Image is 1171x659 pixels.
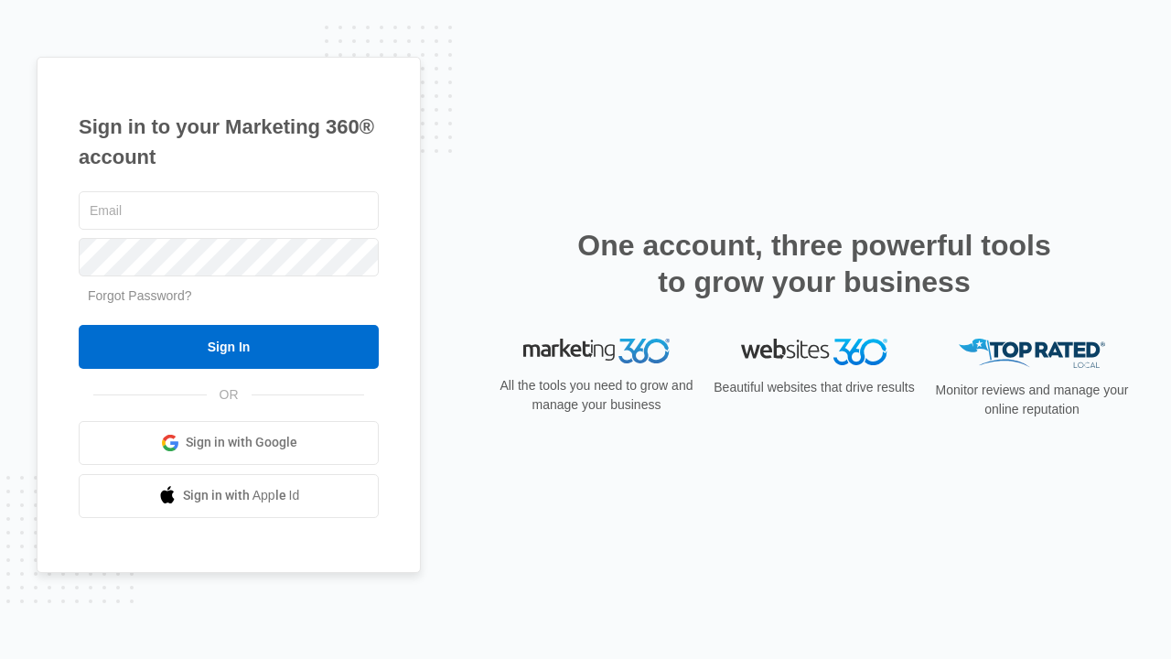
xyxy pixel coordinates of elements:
[79,325,379,369] input: Sign In
[929,381,1134,419] p: Monitor reviews and manage your online reputation
[186,433,297,452] span: Sign in with Google
[494,376,699,415] p: All the tools you need to grow and manage your business
[207,385,252,405] span: OR
[183,486,300,505] span: Sign in with Apple Id
[79,112,379,172] h1: Sign in to your Marketing 360® account
[959,339,1105,369] img: Top Rated Local
[88,288,192,303] a: Forgot Password?
[572,227,1057,300] h2: One account, three powerful tools to grow your business
[712,378,917,397] p: Beautiful websites that drive results
[79,421,379,465] a: Sign in with Google
[79,191,379,230] input: Email
[79,474,379,518] a: Sign in with Apple Id
[741,339,887,365] img: Websites 360
[523,339,670,364] img: Marketing 360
